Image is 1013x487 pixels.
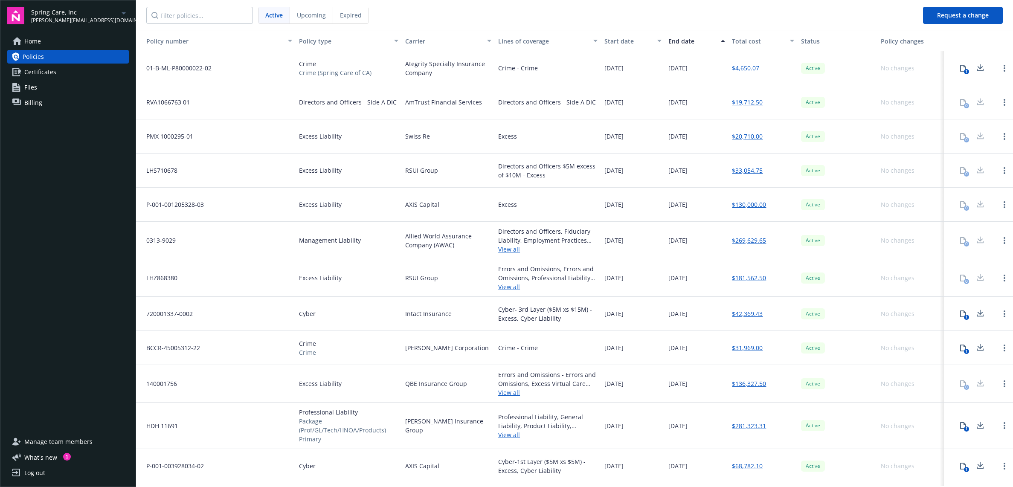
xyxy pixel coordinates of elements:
[964,426,969,432] div: 1
[604,98,624,107] span: [DATE]
[804,133,821,140] span: Active
[732,98,763,107] a: $19,712.50
[498,343,538,352] div: Crime - Crime
[881,64,914,72] div: No changes
[405,37,482,46] div: Carrier
[729,31,798,51] button: Total cost
[881,132,914,141] div: No changes
[139,166,177,175] span: LHS710678
[668,379,688,388] span: [DATE]
[299,98,397,107] span: Directors and Officers - Side A DIC
[299,408,398,417] span: Professional Liability
[604,421,624,430] span: [DATE]
[955,60,972,77] button: 1
[299,200,342,209] span: Excess Liability
[498,37,588,46] div: Lines of coverage
[999,273,1010,283] a: Open options
[146,7,253,24] input: Filter policies...
[498,98,596,107] div: Directors and Officers - Side A DIC
[299,166,342,175] span: Excess Liability
[732,421,766,430] a: $281,323.31
[139,461,204,470] span: P-001-003928034-02
[877,31,944,51] button: Policy changes
[7,435,129,449] a: Manage team members
[999,420,1010,431] a: Open options
[964,69,969,74] div: 1
[405,59,491,77] span: Ategrity Specialty Insurance Company
[119,8,129,18] a: arrowDropDown
[498,305,598,323] div: Cyber- 3rd Layer ($5M xs $15M) - Excess, Cyber Liability
[804,237,821,244] span: Active
[139,273,177,282] span: LHZ868380
[999,309,1010,319] a: Open options
[999,235,1010,246] a: Open options
[732,343,763,352] a: $31,969.00
[955,305,972,322] button: 1
[881,421,914,430] div: No changes
[24,81,37,94] span: Files
[604,200,624,209] span: [DATE]
[24,35,41,48] span: Home
[405,232,491,249] span: Allied World Assurance Company (AWAC)
[405,309,452,318] span: Intact Insurance
[31,7,129,24] button: Spring Care, Inc[PERSON_NAME][EMAIL_ADDRESS][DOMAIN_NAME]arrowDropDown
[402,31,495,51] button: Carrier
[601,31,665,51] button: Start date
[299,309,316,318] span: Cyber
[999,131,1010,142] a: Open options
[668,309,688,318] span: [DATE]
[804,310,821,318] span: Active
[604,461,624,470] span: [DATE]
[299,37,389,46] div: Policy type
[405,132,430,141] span: Swiss Re
[668,421,688,430] span: [DATE]
[955,417,972,434] button: 1
[999,165,1010,176] a: Open options
[668,236,688,245] span: [DATE]
[804,422,821,429] span: Active
[498,388,598,397] a: View all
[297,11,326,20] span: Upcoming
[804,167,821,174] span: Active
[964,315,969,320] div: 1
[31,17,119,24] span: [PERSON_NAME][EMAIL_ADDRESS][DOMAIN_NAME]
[668,166,688,175] span: [DATE]
[732,273,766,282] a: $181,562.50
[668,461,688,470] span: [DATE]
[139,37,283,46] div: Toggle SortBy
[296,31,402,51] button: Policy type
[405,166,438,175] span: RSUI Group
[299,236,361,245] span: Management Liability
[139,236,176,245] span: 0313-9029
[63,453,71,461] div: 1
[7,65,129,79] a: Certificates
[881,37,940,46] div: Policy changes
[7,50,129,64] a: Policies
[299,339,316,348] span: Crime
[804,274,821,282] span: Active
[405,417,491,435] span: [PERSON_NAME] Insurance Group
[999,461,1010,471] a: Open options
[732,37,785,46] div: Total cost
[604,132,624,141] span: [DATE]
[668,343,688,352] span: [DATE]
[881,343,914,352] div: No changes
[340,11,362,20] span: Expired
[498,457,598,475] div: Cyber-1st Layer ($5M xs $5M) - Excess, Cyber Liability
[498,64,538,72] div: Crime - Crime
[881,379,914,388] div: No changes
[732,132,763,141] a: $20,710.00
[299,59,372,68] span: Crime
[668,37,716,46] div: End date
[604,236,624,245] span: [DATE]
[498,162,598,180] div: Directors and Officers $5M excess of $10M - Excess
[299,348,316,357] span: Crime
[604,64,624,72] span: [DATE]
[732,236,766,245] a: $269,629.65
[804,99,821,106] span: Active
[139,37,283,46] div: Policy number
[23,50,44,64] span: Policies
[804,462,821,470] span: Active
[999,379,1010,389] a: Open options
[498,245,598,254] a: View all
